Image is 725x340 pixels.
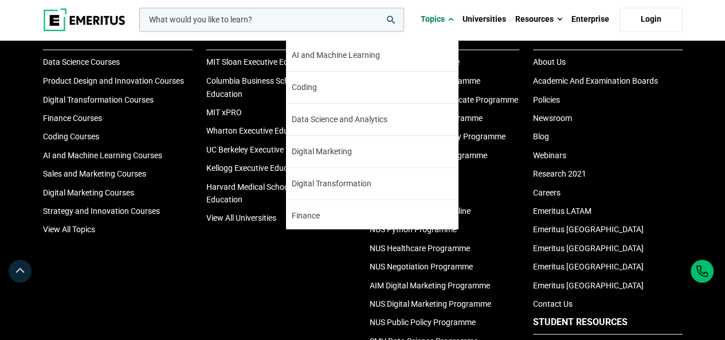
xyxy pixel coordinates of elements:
[533,280,644,290] a: Emeritus [GEOGRAPHIC_DATA]
[533,113,572,122] a: Newsroom
[370,261,473,271] a: NUS Negotiation Programme
[370,243,470,252] a: NUS Healthcare Programme
[370,299,491,308] a: NUS Digital Marketing Programme
[43,224,95,233] a: View All Topics
[206,126,311,135] a: Wharton Executive Education
[206,144,322,154] a: UC Berkeley Executive Education
[206,57,315,67] a: MIT Sloan Executive Education
[292,210,320,222] span: Finance
[43,95,154,104] a: Digital Transformation Courses
[43,113,102,122] a: Finance Courses
[292,178,371,190] span: Digital Transformation
[533,206,591,215] a: Emeritus LATAM
[533,187,561,197] a: Careers
[43,206,160,215] a: Strategy and Innovation Courses
[533,57,566,67] a: About Us
[43,57,120,67] a: Data Science Courses
[206,182,326,204] a: Harvard Medical School Executive Education
[292,81,317,93] span: Coding
[286,72,458,103] a: Coding
[286,136,458,167] a: Digital Marketing
[43,187,134,197] a: Digital Marketing Courses
[292,49,380,61] span: AI and Machine Learning
[286,168,458,200] a: Digital Transformation
[292,114,387,126] span: Data Science and Analytics
[533,243,644,252] a: Emeritus [GEOGRAPHIC_DATA]
[533,261,644,271] a: Emeritus [GEOGRAPHIC_DATA]
[286,200,458,232] a: Finance
[286,40,458,71] a: AI and Machine Learning
[206,213,276,222] a: View All Universities
[533,150,566,159] a: Webinars
[533,131,549,140] a: Blog
[533,169,586,178] a: Research 2021
[533,224,644,233] a: Emeritus [GEOGRAPHIC_DATA]
[43,76,184,85] a: Product Design and Innovation Courses
[370,280,490,290] a: AIM Digital Marketing Programme
[533,76,658,85] a: Academic And Examination Boards
[286,104,458,135] a: Data Science and Analytics
[43,131,99,140] a: Coding Courses
[206,163,306,172] a: Kellogg Executive Education
[370,224,457,233] a: NUS Python Programme
[43,150,162,159] a: AI and Machine Learning Courses
[533,299,573,308] a: Contact Us
[292,146,352,158] span: Digital Marketing
[533,95,560,104] a: Policies
[206,107,242,116] a: MIT xPRO
[620,7,683,32] a: Login
[43,169,146,178] a: Sales and Marketing Courses
[139,7,404,32] input: woocommerce-product-search-field-0
[206,76,335,97] a: Columbia Business School Executive Education
[370,317,476,326] a: NUS Public Policy Programme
